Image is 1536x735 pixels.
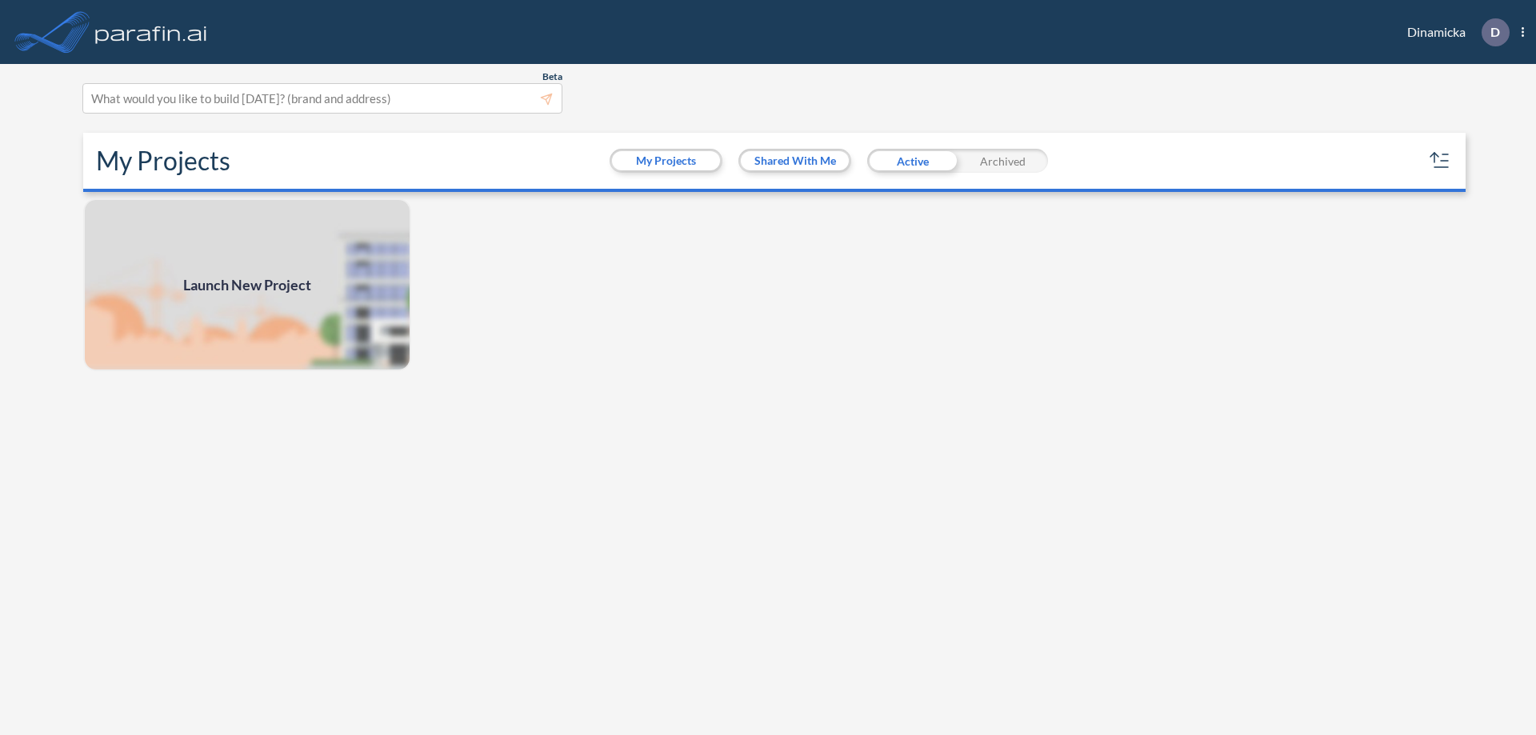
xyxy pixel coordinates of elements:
[1490,25,1500,39] p: D
[612,151,720,170] button: My Projects
[92,16,210,48] img: logo
[96,146,230,176] h2: My Projects
[83,198,411,371] img: add
[542,70,562,83] span: Beta
[867,149,958,173] div: Active
[83,198,411,371] a: Launch New Project
[1427,148,1453,174] button: sort
[183,274,311,296] span: Launch New Project
[958,149,1048,173] div: Archived
[741,151,849,170] button: Shared With Me
[1383,18,1524,46] div: Dinamicka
